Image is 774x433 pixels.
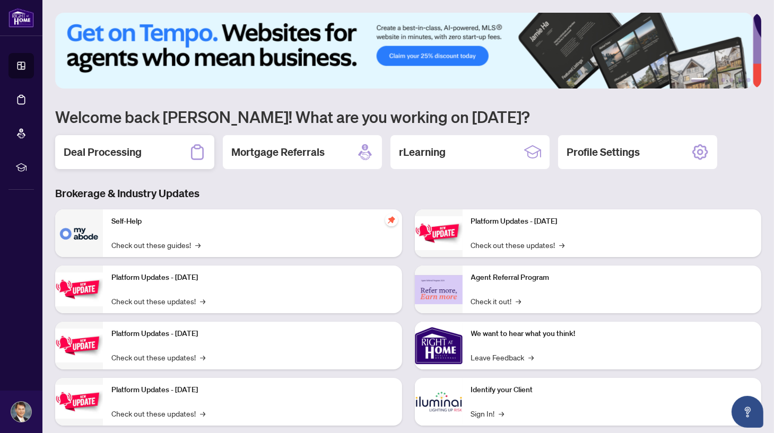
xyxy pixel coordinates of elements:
span: → [200,295,205,307]
p: Platform Updates - [DATE] [471,216,753,227]
img: logo [8,8,34,28]
button: 4 [729,78,734,82]
img: Slide 0 [55,13,753,89]
span: → [200,351,205,363]
h1: Welcome back [PERSON_NAME]! What are you working on [DATE]? [55,107,761,127]
p: We want to hear what you think! [471,328,753,340]
a: Sign In!→ [471,408,505,419]
img: Platform Updates - July 21, 2025 [55,329,103,362]
h2: Mortgage Referrals [231,145,325,160]
img: Platform Updates - July 8, 2025 [55,385,103,418]
button: Open asap [732,396,763,428]
h2: Profile Settings [567,145,640,160]
button: 1 [691,78,708,82]
h3: Brokerage & Industry Updates [55,186,761,201]
p: Platform Updates - [DATE] [111,272,394,284]
span: → [560,239,565,251]
img: Self-Help [55,209,103,257]
a: Check out these updates!→ [111,408,205,419]
a: Check it out!→ [471,295,521,307]
img: We want to hear what you think! [415,322,463,369]
img: Identify your Client [415,378,463,426]
a: Check out these guides!→ [111,239,201,251]
p: Agent Referral Program [471,272,753,284]
span: → [529,351,534,363]
span: pushpin [385,214,398,226]
button: 6 [746,78,751,82]
span: → [200,408,205,419]
button: 3 [721,78,725,82]
span: → [516,295,521,307]
p: Identify your Client [471,384,753,396]
a: Check out these updates!→ [471,239,565,251]
p: Platform Updates - [DATE] [111,384,394,396]
img: Platform Updates - June 23, 2025 [415,216,463,250]
h2: rLearning [399,145,446,160]
span: → [195,239,201,251]
p: Self-Help [111,216,394,227]
img: Agent Referral Program [415,275,463,304]
button: 5 [738,78,742,82]
a: Check out these updates!→ [111,295,205,307]
img: Profile Icon [11,402,31,422]
a: Check out these updates!→ [111,351,205,363]
p: Platform Updates - [DATE] [111,328,394,340]
a: Leave Feedback→ [471,351,534,363]
span: → [499,408,505,419]
img: Platform Updates - September 16, 2025 [55,272,103,306]
button: 2 [712,78,717,82]
h2: Deal Processing [64,145,142,160]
